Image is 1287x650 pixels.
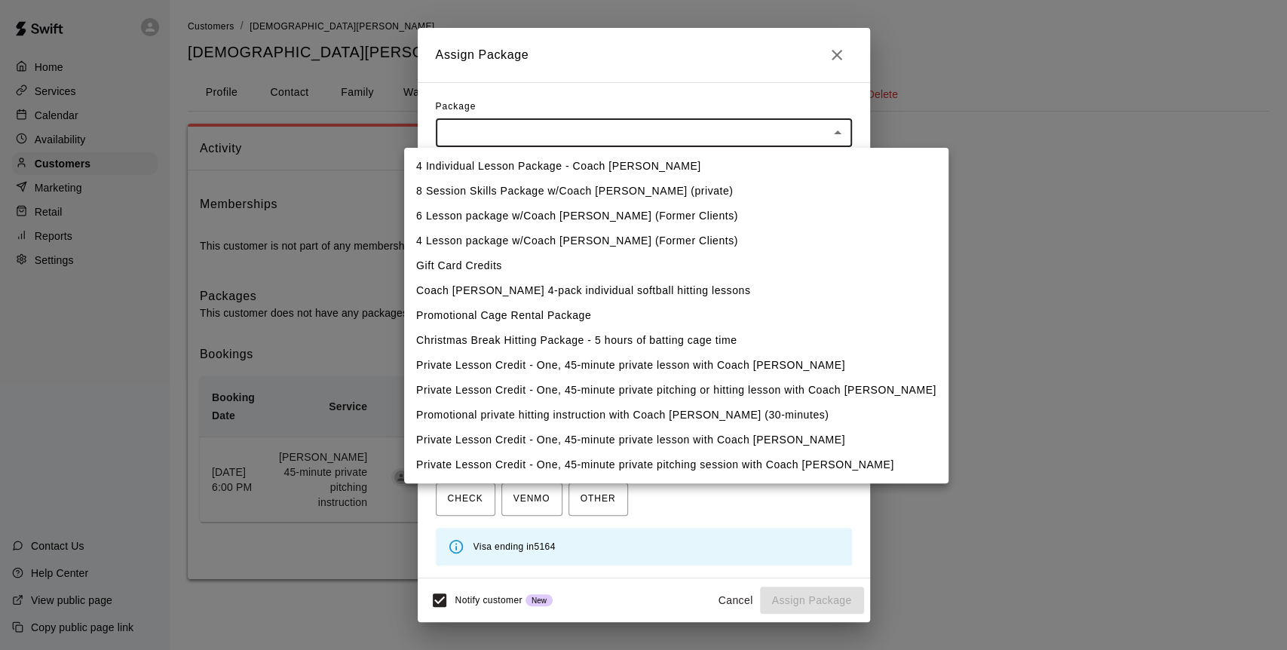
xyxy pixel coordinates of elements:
li: 6 Lesson package w/Coach [PERSON_NAME] (Former Clients) [404,204,948,228]
li: Coach [PERSON_NAME] 4-pack individual softball hitting lessons [404,278,948,303]
li: Private Lesson Credit - One, 45-minute private lesson with Coach [PERSON_NAME] [404,428,948,452]
li: Christmas Break Hitting Package - 5 hours of batting cage time [404,328,948,353]
li: 8 Session Skills Package w/Coach [PERSON_NAME] (private) [404,179,948,204]
li: Gift Card Credits [404,253,948,278]
li: 4 Lesson package w/Coach [PERSON_NAME] (Former Clients) [404,228,948,253]
li: Promotional private hitting instruction with Coach [PERSON_NAME] (30-minutes) [404,403,948,428]
li: Private Lesson Credit - One, 45-minute private pitching session with Coach [PERSON_NAME] [404,452,948,477]
li: Promotional Cage Rental Package [404,303,948,328]
li: Private Lesson Credit - One, 45-minute private pitching or hitting lesson with Coach [PERSON_NAME] [404,378,948,403]
li: 4 Individual Lesson Package - Coach [PERSON_NAME] [404,154,948,179]
li: Private Lesson Credit - One, 45-minute private lesson with Coach [PERSON_NAME] [404,353,948,378]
